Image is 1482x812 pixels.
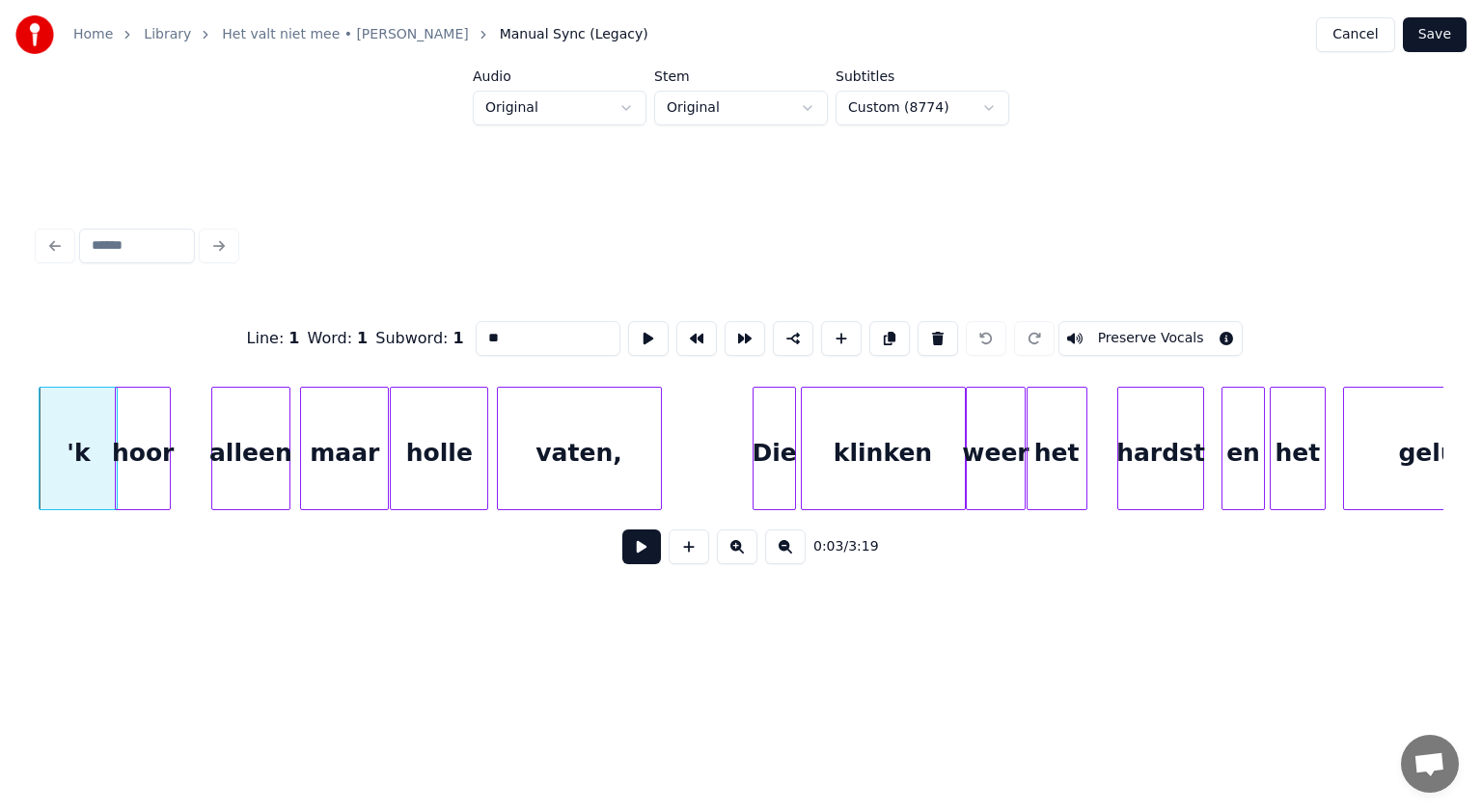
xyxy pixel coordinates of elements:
div: / [813,537,860,556]
div: Line : [247,327,300,350]
a: Library [144,25,191,44]
a: Het valt niet mee • [PERSON_NAME] [222,25,468,44]
label: Audio [473,69,646,83]
img: youka [15,15,54,54]
span: Manual Sync (Legacy) [500,25,648,44]
label: Stem [654,69,828,83]
div: Subword : [375,327,463,350]
button: Save [1403,17,1467,52]
span: 3:19 [848,537,878,556]
span: 1 [357,329,368,347]
button: Toggle [1058,321,1244,356]
span: 1 [453,329,464,347]
div: Open de chat [1401,735,1459,793]
div: Word : [308,327,369,350]
a: Home [73,25,113,44]
label: Subtitles [836,69,1009,83]
button: Cancel [1316,17,1394,52]
nav: breadcrumb [73,25,648,44]
span: 1 [288,329,299,347]
span: 0:03 [813,537,843,556]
